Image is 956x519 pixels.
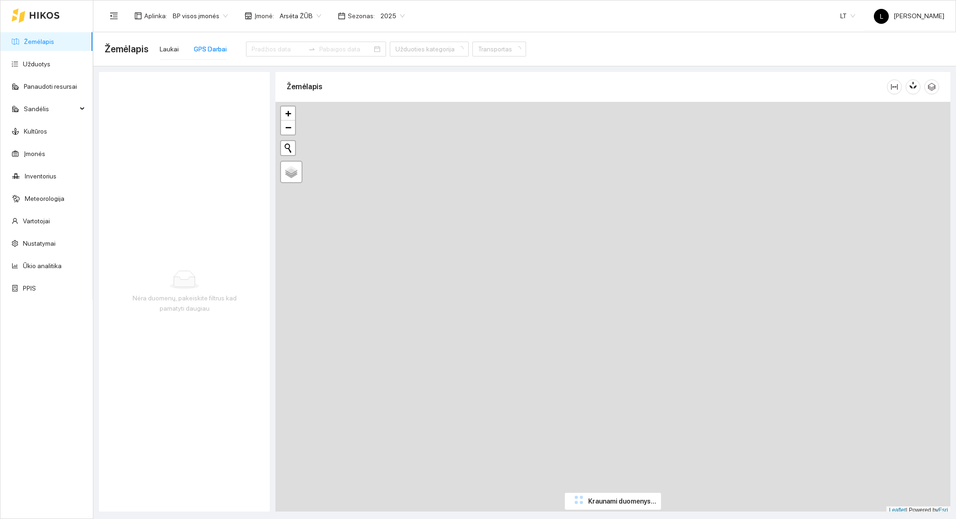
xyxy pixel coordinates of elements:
[24,128,47,135] a: Kultūros
[160,44,179,54] div: Laukai
[105,7,123,25] button: menu-fold
[281,121,295,135] a: Zoom out
[338,12,345,20] span: calendar
[134,12,142,20] span: layout
[23,60,50,68] a: Užduotys
[281,141,295,155] button: Initiate a new search
[23,284,36,292] a: PPIS
[23,262,62,270] a: Ūkio analitika
[938,507,948,513] a: Esri
[252,44,304,54] input: Pradžios data
[24,100,77,118] span: Sandėlis
[886,506,950,514] div: | Powered by
[24,38,54,45] a: Žemėlapis
[23,240,56,247] a: Nustatymai
[25,195,64,202] a: Meteorologija
[144,11,167,21] span: Aplinka :
[281,107,295,121] a: Zoom in
[319,44,372,54] input: Pabaigos data
[308,45,316,53] span: to
[308,45,316,53] span: swap-right
[874,12,944,20] span: [PERSON_NAME]
[254,11,274,21] span: Įmonė :
[287,73,887,100] div: Žemėlapis
[457,46,464,52] span: loading
[24,83,77,90] a: Panaudoti resursai
[887,83,901,91] span: column-width
[194,44,227,54] div: GPS Darbai
[285,121,291,133] span: −
[24,150,45,157] a: Įmonės
[173,9,228,23] span: BP visos įmonės
[880,9,883,24] span: L
[245,12,252,20] span: shop
[515,46,521,52] span: loading
[840,9,855,23] span: LT
[380,9,405,23] span: 2025
[25,172,56,180] a: Inventorius
[280,9,321,23] span: Arsėta ŽŪB
[348,11,375,21] span: Sezonas :
[281,162,302,182] a: Layers
[285,107,291,119] span: +
[887,79,902,94] button: column-width
[110,12,118,20] span: menu-fold
[122,293,246,313] div: Nėra duomenų, pakeiskite filtrus kad pamatyti daugiau
[588,496,656,506] span: Kraunami duomenys...
[23,217,50,225] a: Vartotojai
[889,507,906,513] a: Leaflet
[105,42,148,57] span: Žemėlapis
